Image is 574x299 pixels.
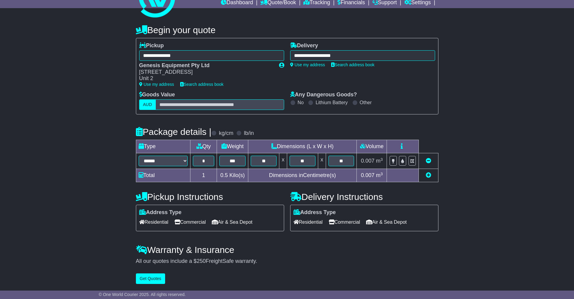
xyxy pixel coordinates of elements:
h4: Package details | [136,127,212,137]
label: lb/in [244,130,254,137]
sup: 3 [381,157,383,162]
h4: Warranty & Insurance [136,245,438,255]
span: 0.007 [361,172,375,178]
a: Remove this item [426,158,431,164]
span: Commercial [329,217,360,227]
span: Residential [139,217,168,227]
label: AUD [139,99,156,110]
div: [STREET_ADDRESS] [139,69,273,76]
label: Other [360,100,372,105]
label: Lithium Battery [315,100,348,105]
span: 250 [197,258,206,264]
div: Genesis Equipment Pty Ltd [139,62,273,69]
span: m [376,172,383,178]
td: x [318,153,326,169]
span: Residential [293,217,323,227]
a: Add new item [426,172,431,178]
span: m [376,158,383,164]
label: Pickup [139,42,164,49]
div: Unit 2 [139,75,273,82]
a: Use my address [290,62,325,67]
label: Delivery [290,42,318,49]
span: 0.007 [361,158,375,164]
h4: Delivery Instructions [290,192,438,202]
h4: Pickup Instructions [136,192,284,202]
span: Air & Sea Depot [212,217,252,227]
span: Air & Sea Depot [366,217,407,227]
a: Search address book [180,82,224,87]
td: Dimensions in Centimetre(s) [248,169,357,182]
label: kg/cm [219,130,233,137]
td: 1 [190,169,217,182]
td: Type [136,140,190,153]
td: Total [136,169,190,182]
span: 0.5 [220,172,228,178]
td: Weight [217,140,248,153]
span: Commercial [174,217,206,227]
td: Volume [357,140,387,153]
label: No [298,100,304,105]
td: x [279,153,287,169]
a: Search address book [331,62,375,67]
td: Qty [190,140,217,153]
button: Get Quotes [136,273,165,284]
td: Dimensions (L x W x H) [248,140,357,153]
span: © One World Courier 2025. All rights reserved. [99,292,186,297]
td: Kilo(s) [217,169,248,182]
label: Address Type [139,209,182,216]
h4: Begin your quote [136,25,438,35]
a: Use my address [139,82,174,87]
label: Any Dangerous Goods? [290,92,357,98]
label: Address Type [293,209,336,216]
sup: 3 [381,172,383,176]
label: Goods Value [139,92,175,98]
div: All our quotes include a $ FreightSafe warranty. [136,258,438,265]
